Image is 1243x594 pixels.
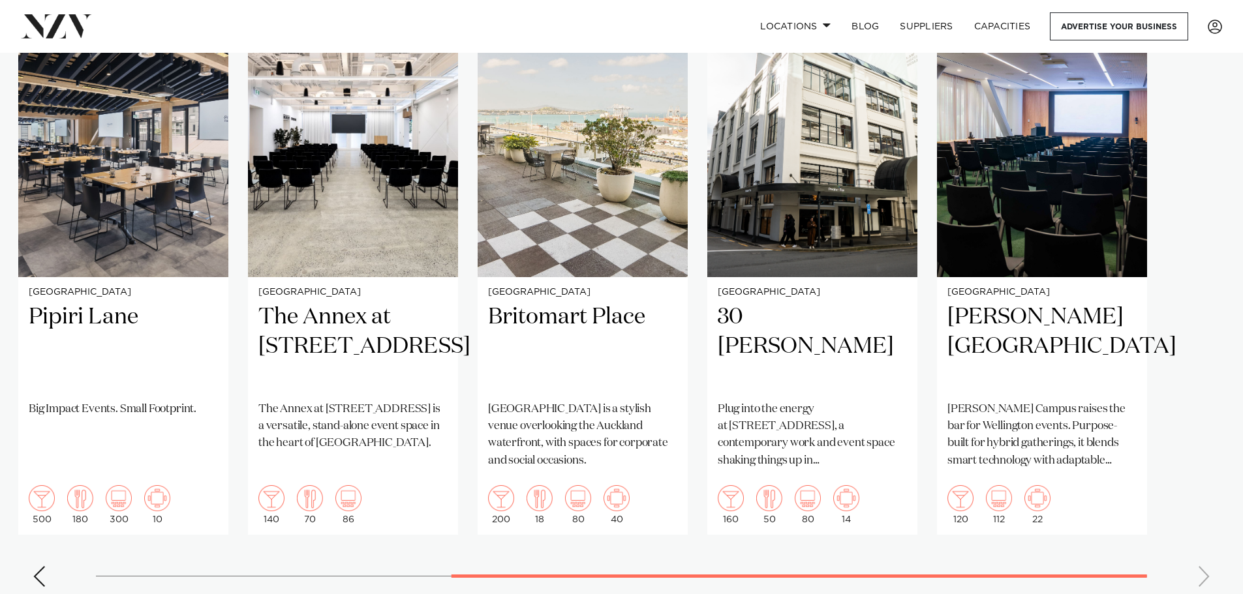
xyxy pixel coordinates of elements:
div: 10 [144,485,170,524]
img: nzv-logo.png [21,14,92,38]
div: 50 [756,485,782,524]
img: theatre.png [335,485,361,511]
p: The Annex at [STREET_ADDRESS] is a versatile, stand-alone event space in the heart of [GEOGRAPHIC... [258,401,448,453]
p: [GEOGRAPHIC_DATA] is a stylish venue overlooking the Auckland waterfront, with spaces for corpora... [488,401,677,469]
img: dining.png [297,485,323,511]
p: Plug into the energy at [STREET_ADDRESS], a contemporary work and event space shaking things up i... [718,401,907,469]
div: 14 [833,485,859,524]
small: [GEOGRAPHIC_DATA] [488,288,677,297]
p: [PERSON_NAME] Campus raises the bar for Wellington events. Purpose-built for hybrid gatherings, i... [947,401,1137,469]
div: 80 [795,485,821,524]
div: 140 [258,485,284,524]
div: 86 [335,485,361,524]
img: cocktail.png [718,485,744,511]
img: theatre.png [986,485,1012,511]
small: [GEOGRAPHIC_DATA] [29,288,218,297]
img: cocktail.png [488,485,514,511]
img: meeting.png [1024,485,1051,511]
img: meeting.png [144,485,170,511]
img: dining.png [527,485,553,511]
a: SUPPLIERS [889,12,963,40]
h2: The Annex at [STREET_ADDRESS] [258,303,448,391]
div: 120 [947,485,974,524]
div: 500 [29,485,55,524]
a: Capacities [964,12,1041,40]
small: [GEOGRAPHIC_DATA] [258,288,448,297]
img: cocktail.png [947,485,974,511]
img: theatre.png [106,485,132,511]
p: Big Impact Events. Small Footprint. [29,401,218,418]
h2: Britomart Place [488,303,677,391]
div: 200 [488,485,514,524]
img: dining.png [67,485,93,511]
img: dining.png [756,485,782,511]
img: cocktail.png [29,485,55,511]
a: Locations [750,12,841,40]
div: 40 [604,485,630,524]
h2: [PERSON_NAME][GEOGRAPHIC_DATA] [947,303,1137,391]
div: 18 [527,485,553,524]
div: 22 [1024,485,1051,524]
small: [GEOGRAPHIC_DATA] [718,288,907,297]
img: meeting.png [604,485,630,511]
img: meeting.png [833,485,859,511]
a: Advertise your business [1050,12,1188,40]
h2: Pipiri Lane [29,303,218,391]
img: theatre.png [565,485,591,511]
div: 180 [67,485,93,524]
small: [GEOGRAPHIC_DATA] [947,288,1137,297]
img: cocktail.png [258,485,284,511]
div: 300 [106,485,132,524]
h2: 30 [PERSON_NAME] [718,303,907,391]
img: theatre.png [795,485,821,511]
div: 112 [986,485,1012,524]
div: 160 [718,485,744,524]
div: 80 [565,485,591,524]
a: BLOG [841,12,889,40]
div: 70 [297,485,323,524]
